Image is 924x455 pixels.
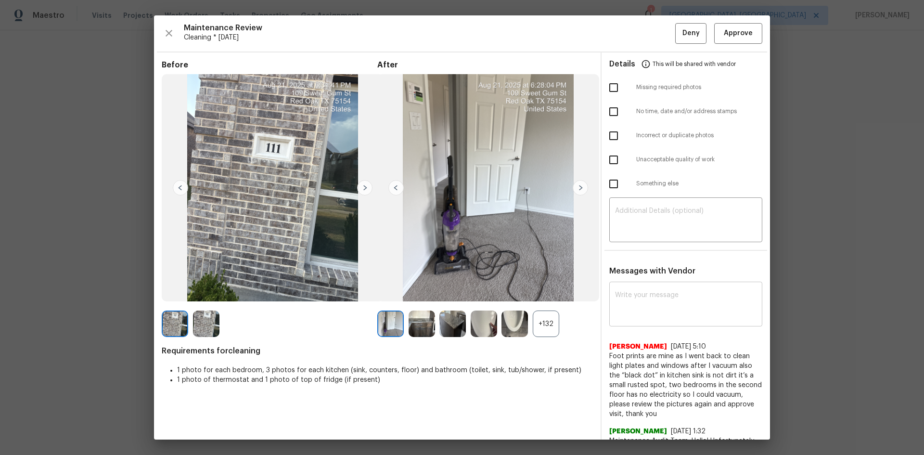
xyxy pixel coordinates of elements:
div: No time, date and/or address stamps [602,100,770,124]
span: No time, date and/or address stamps [636,107,762,116]
span: [DATE] 5:10 [671,343,706,350]
img: left-chevron-button-url [173,180,188,195]
span: Details [609,52,635,76]
li: 1 photo for each bedroom, 3 photos for each kitchen (sink, counters, floor) and bathroom (toilet,... [177,365,593,375]
span: Missing required photos [636,83,762,91]
span: Incorrect or duplicate photos [636,131,762,140]
span: Something else [636,180,762,188]
span: [PERSON_NAME] [609,342,667,351]
button: Approve [714,23,762,44]
span: Unacceptable quality of work [636,156,762,164]
img: left-chevron-button-url [388,180,404,195]
div: Incorrect or duplicate photos [602,124,770,148]
div: Something else [602,172,770,196]
span: Requirements for cleaning [162,346,593,356]
span: Maintenance Review [184,23,675,33]
span: [PERSON_NAME] [609,427,667,436]
div: +132 [533,311,559,337]
span: Cleaning * [DATE] [184,33,675,42]
span: [DATE] 1:32 [671,428,706,435]
span: After [377,60,593,70]
img: right-chevron-button-url [357,180,372,195]
span: Deny [682,27,700,39]
div: Unacceptable quality of work [602,148,770,172]
span: This will be shared with vendor [653,52,736,76]
span: Approve [724,27,753,39]
span: Messages with Vendor [609,267,695,275]
span: Before [162,60,377,70]
div: Missing required photos [602,76,770,100]
li: 1 photo of thermostat and 1 photo of top of fridge (if present) [177,375,593,385]
img: right-chevron-button-url [573,180,588,195]
button: Deny [675,23,706,44]
span: Foot prints are mine as I went back to clean light plates and windows after I vacuum also the “bl... [609,351,762,419]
